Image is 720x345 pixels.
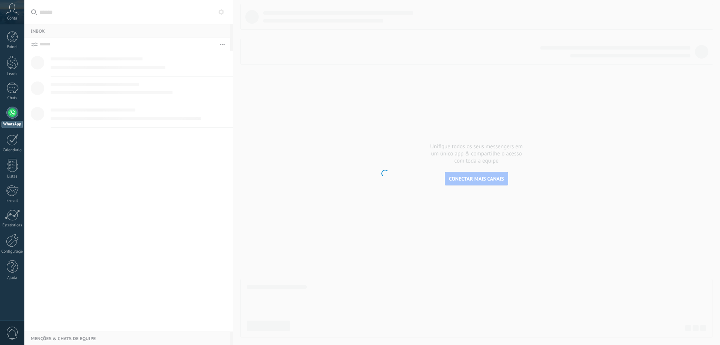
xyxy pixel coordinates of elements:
[1,45,23,50] div: Painel
[1,223,23,228] div: Estatísticas
[1,276,23,280] div: Ajuda
[1,199,23,203] div: E-mail
[1,72,23,77] div: Leads
[7,16,17,21] span: Conta
[1,174,23,179] div: Listas
[1,96,23,101] div: Chats
[1,148,23,153] div: Calendário
[1,121,23,128] div: WhatsApp
[1,249,23,254] div: Configurações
